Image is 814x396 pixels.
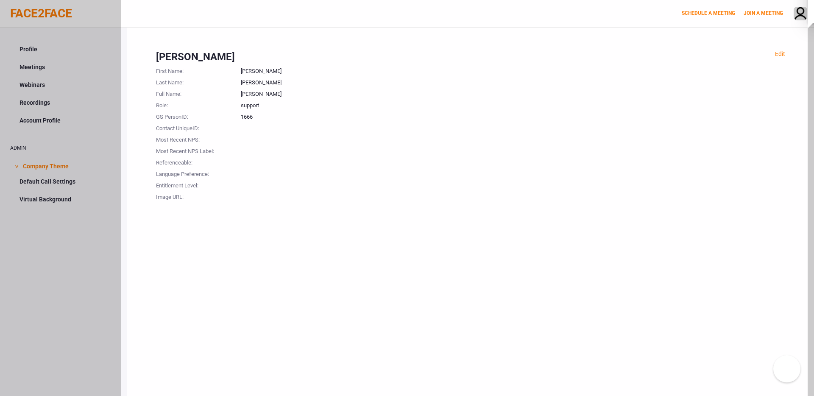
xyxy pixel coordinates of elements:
[156,133,241,144] div: Most Recent NPS :
[241,64,785,75] div: [PERSON_NAME]
[241,75,785,87] div: [PERSON_NAME]
[241,110,785,121] div: 1666
[794,7,807,21] img: avatar.710606db.png
[156,64,241,75] div: First Name :
[156,98,241,110] div: Role :
[156,167,241,178] div: Language Preference :
[156,75,241,87] div: Last Name :
[156,178,241,190] div: Entitlement Level :
[775,50,785,57] a: Edit
[682,10,735,16] a: SCHEDULE A MEETING
[744,10,783,16] a: JOIN A MEETING
[156,110,241,121] div: GS PersonID :
[156,87,241,98] div: Full Name :
[156,144,241,156] div: Most Recent NPS Label :
[156,121,241,133] div: Contact UniqueID :
[156,190,241,201] div: Image URL :
[241,98,785,110] div: support
[773,355,800,382] button: Knowledge Center Bot, also known as KC Bot is an onboarding assistant that allows you to see the ...
[241,87,785,98] div: [PERSON_NAME]
[156,156,241,167] div: Referenceable :
[156,50,785,64] div: [PERSON_NAME]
